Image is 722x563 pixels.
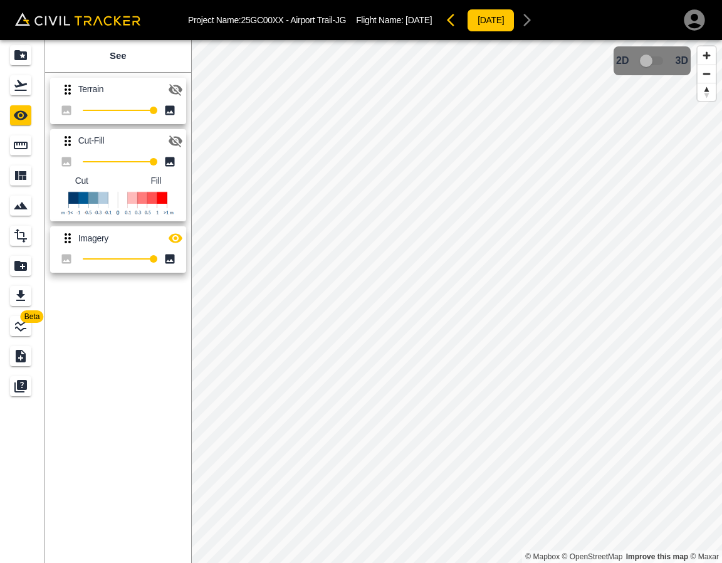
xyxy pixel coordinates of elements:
img: Civil Tracker [15,13,140,26]
button: Reset bearing to north [698,83,716,101]
span: [DATE] [405,15,432,25]
p: Flight Name: [356,15,432,25]
p: Project Name: 25GC00XX - Airport Trail-JG [188,15,346,25]
button: Zoom in [698,46,716,65]
span: 3D [676,55,688,66]
button: [DATE] [467,9,515,32]
a: Maxar [690,552,719,561]
a: OpenStreetMap [562,552,623,561]
a: Map feedback [626,552,688,561]
span: 2D [616,55,629,66]
a: Mapbox [525,552,560,561]
canvas: Map [191,40,722,563]
button: Zoom out [698,65,716,83]
span: 3D model not uploaded yet [634,49,671,73]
